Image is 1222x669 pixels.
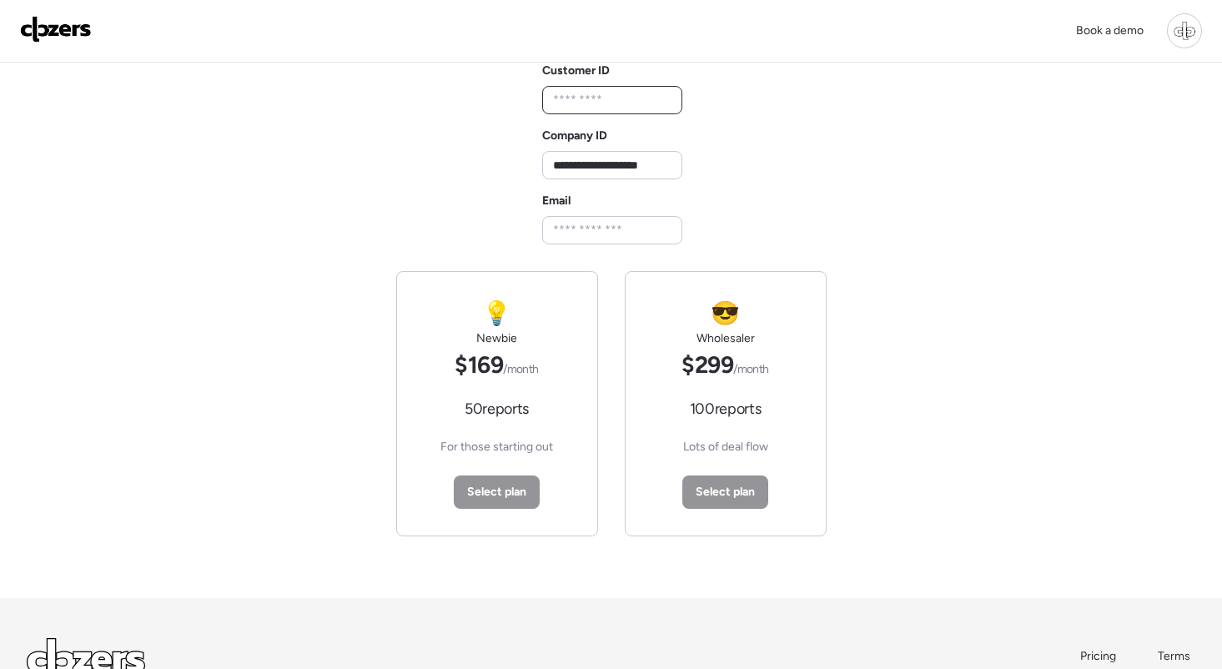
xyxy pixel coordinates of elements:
[711,299,739,327] span: 😎
[696,330,755,347] h2: Wholesaler
[20,16,92,43] img: Logo
[1080,649,1116,663] span: Pricing
[1076,23,1144,38] span: Book a demo
[476,330,517,347] h2: Newbie
[465,399,529,419] span: 50 reports
[467,484,526,500] span: Select plan
[1158,648,1195,665] a: Terms
[440,439,553,455] span: For those starting out
[1080,648,1118,665] a: Pricing
[733,362,769,376] span: /month
[1158,649,1190,663] span: Terms
[542,194,571,208] label: Email
[455,350,538,379] span: $169
[690,399,761,419] span: 100 reports
[542,63,610,78] label: Customer ID
[683,439,768,455] span: Lots of deal flow
[681,350,768,379] span: $299
[503,362,539,376] span: /month
[696,484,755,500] span: Select plan
[542,128,607,143] label: Company ID
[482,299,510,327] span: 💡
